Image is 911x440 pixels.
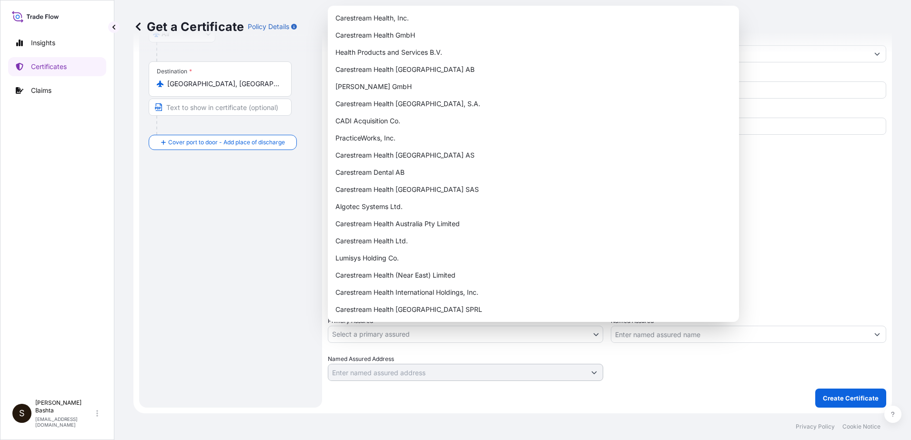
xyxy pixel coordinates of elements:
div: PracticeWorks, Inc. [332,130,735,147]
p: Get a Certificate [133,19,244,34]
div: Carestream Health GmbH [332,27,735,44]
div: Carestream Health Ltd. [332,232,735,250]
div: Carestream Health (Near East) Limited [332,267,735,284]
div: Lumisys Holding Co. [332,250,735,267]
div: Carestream Dental AB [332,164,735,181]
div: [PERSON_NAME] GmbH [332,78,735,95]
div: Carestream Health [GEOGRAPHIC_DATA] AS [332,147,735,164]
div: CADI Acquisition Co. [332,112,735,130]
div: Carestream Health, Inc. [332,10,735,27]
div: Carestream Health [GEOGRAPHIC_DATA] AB [332,61,735,78]
div: Carestream Health UK, Limited [332,318,735,335]
div: Carestream Health [GEOGRAPHIC_DATA] SPRL [332,301,735,318]
p: Policy Details [248,22,289,31]
div: Algotec Systems Ltd. [332,198,735,215]
div: Carestream Health Australia Pty Limited [332,215,735,232]
div: Carestream Health [GEOGRAPHIC_DATA] SAS [332,181,735,198]
div: Carestream Health [GEOGRAPHIC_DATA], S.A. [332,95,735,112]
div: Health Products and Services B.V. [332,44,735,61]
div: Carestream Health International Holdings, Inc. [332,284,735,301]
